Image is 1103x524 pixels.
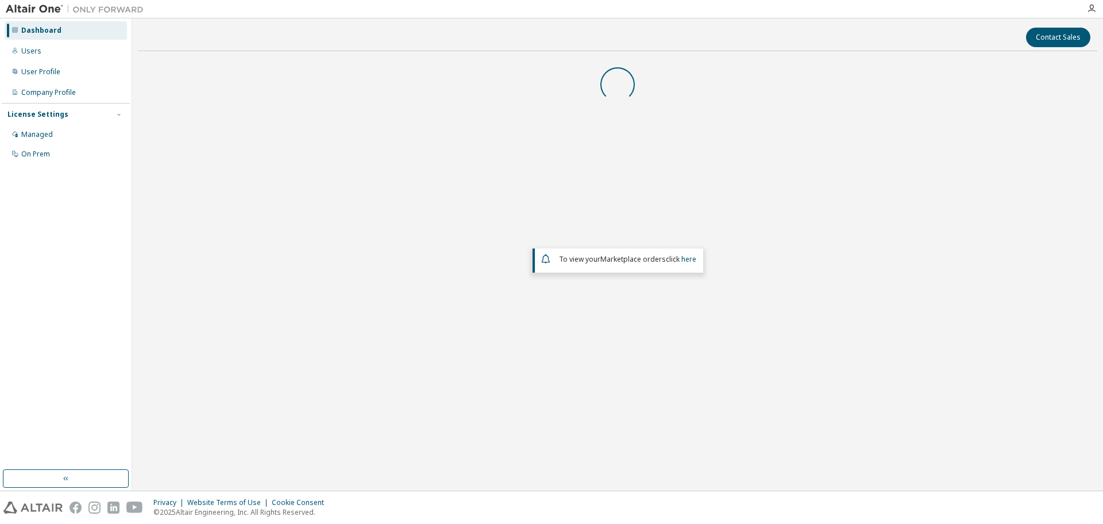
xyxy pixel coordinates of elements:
[1026,28,1090,47] button: Contact Sales
[21,88,76,97] div: Company Profile
[7,110,68,119] div: License Settings
[6,3,149,15] img: Altair One
[153,498,187,507] div: Privacy
[272,498,331,507] div: Cookie Consent
[126,502,143,514] img: youtube.svg
[21,47,41,56] div: Users
[600,254,666,264] em: Marketplace orders
[21,26,61,35] div: Dashboard
[88,502,101,514] img: instagram.svg
[21,150,50,159] div: On Prem
[107,502,119,514] img: linkedin.svg
[21,130,53,139] div: Managed
[153,507,331,517] p: © 2025 Altair Engineering, Inc. All Rights Reserved.
[559,254,696,264] span: To view your click
[3,502,63,514] img: altair_logo.svg
[681,254,696,264] a: here
[21,67,60,77] div: User Profile
[70,502,82,514] img: facebook.svg
[187,498,272,507] div: Website Terms of Use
